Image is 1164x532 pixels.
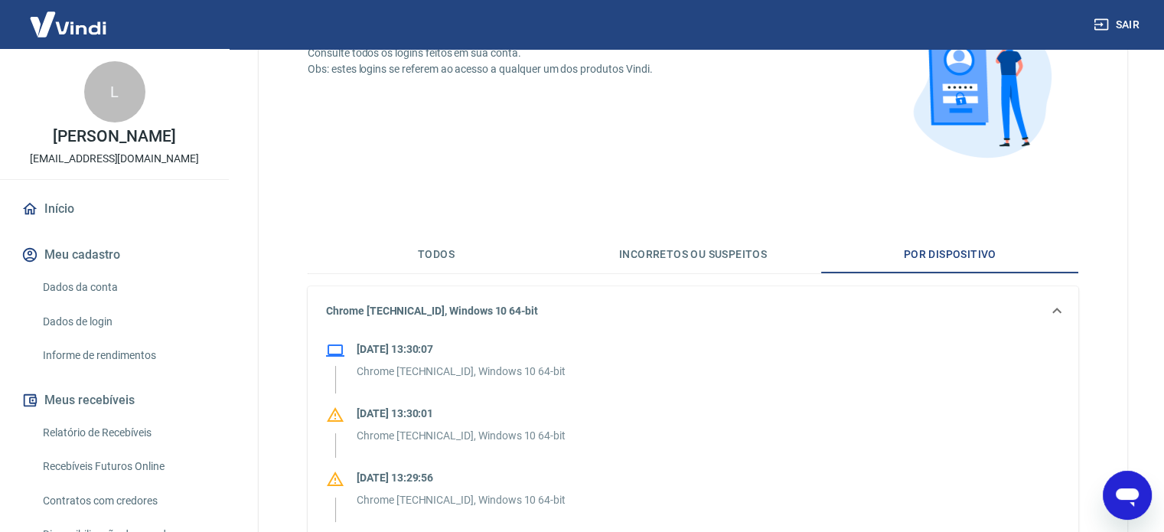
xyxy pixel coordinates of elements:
button: Meu cadastro [18,238,210,272]
a: Informe de rendimentos [37,340,210,371]
p: [DATE] 13:30:01 [357,406,566,422]
p: [DATE] 13:29:56 [357,470,566,486]
div: Chrome [TECHNICAL_ID], Windows 10 64-bit [308,286,1078,335]
img: Vindi [18,1,118,47]
p: Chrome [TECHNICAL_ID], Windows 10 64-bit [357,428,566,444]
a: Contratos com credores [37,485,210,517]
div: L [84,61,145,122]
a: Início [18,192,210,226]
p: Chrome [TECHNICAL_ID], Windows 10 64-bit [357,492,566,508]
a: Dados da conta [37,272,210,303]
button: Meus recebíveis [18,383,210,417]
p: Consulte todos os logins feitos em sua conta. Obs: estes logins se referem ao acesso a qualquer u... [308,45,652,77]
h6: Chrome [TECHNICAL_ID], Windows 10 64-bit [326,303,538,319]
a: Dados de login [37,306,210,338]
p: [DATE] 13:30:07 [357,341,566,357]
p: [EMAIL_ADDRESS][DOMAIN_NAME] [30,151,199,167]
p: [PERSON_NAME] [53,129,175,145]
button: Por dispositivo [821,237,1078,273]
a: Relatório de Recebíveis [37,417,210,449]
a: Recebíveis Futuros Online [37,451,210,482]
p: Chrome [TECHNICAL_ID], Windows 10 64-bit [357,364,566,380]
iframe: Botão para abrir a janela de mensagens, conversa em andamento [1103,471,1152,520]
button: Sair [1091,11,1146,39]
button: Todos [308,237,565,273]
button: Incorretos ou suspeitos [565,237,822,273]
